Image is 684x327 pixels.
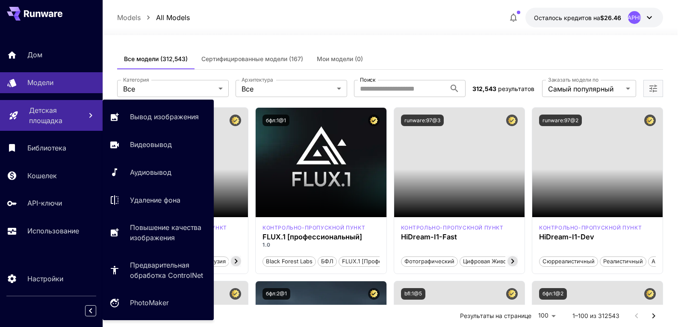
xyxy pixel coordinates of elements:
font: Категория [123,77,149,83]
a: Удаление фона [103,189,214,210]
font: Мои модели (0) [317,55,363,62]
font: 1–100 из 312543 [572,312,619,319]
nav: хлебные крошки [117,12,190,23]
font: Использование [27,227,79,235]
font: Вывод изображения [130,112,199,121]
font: Удаление фона [130,196,180,204]
font: Видеовывод [130,140,172,149]
font: контрольно-пропускной пункт [539,224,642,231]
div: HiDream Dev [539,224,642,232]
button: Сертифицированная модель — проверена на наилучшую производительность и включает коммерческую лице... [230,288,241,300]
font: Цифровая живопись [463,258,519,265]
font: Детская площадка [29,106,62,125]
font: API-ключи [27,199,62,207]
div: HiDream Fast [401,224,504,232]
font: PhotoMaker [130,298,169,307]
font: Все модели (312,543) [124,55,188,62]
font: Все [123,85,135,93]
font: бфл:1@2 [542,290,563,297]
button: Сертифицированная модель — проверена на наилучшую производительность и включает коммерческую лице... [506,115,518,126]
font: 1.0 [262,242,271,248]
font: Black Forest Labs [266,258,313,265]
font: runware:97@3 [404,117,440,124]
font: Все [242,85,254,93]
a: Вывод изображения [103,106,214,127]
font: Кошелек [27,171,57,180]
button: Сертифицированная модель — проверена на наилучшую производительность и включает коммерческую лице... [506,288,518,300]
font: FLUX.1 [профессиональный] [262,233,362,241]
div: Свернуть боковую панель [91,303,103,318]
font: Сюрреалистичный [542,258,595,265]
button: Перейти на следующую страницу [645,307,662,324]
font: Поиск [360,77,376,83]
font: Осталось кредитов на [534,14,600,21]
button: Сертифицированная модель — проверена на наилучшую производительность и включает коммерческую лице... [230,115,241,126]
font: Заказать модели по [548,77,599,83]
a: Предварительная обработка ControlNet [103,255,214,286]
font: Результаты на странице [460,312,531,319]
font: Предварительная обработка ControlNet [130,261,203,280]
font: Библиотека [27,144,66,152]
button: Сертифицированная модель — проверена на наилучшую производительность и включает коммерческую лице... [368,115,380,126]
font: Самый популярный [548,85,613,93]
font: Аудиовывод [130,168,171,177]
font: Реалистичный [603,258,643,265]
div: 26,46058 долларов США [534,13,621,22]
div: HiDream-I1-Fast [401,233,518,241]
button: Открыть больше фильтров [648,83,658,94]
font: бфл:2@1 [266,290,287,297]
font: Модели [27,78,53,87]
font: 100 [538,312,548,319]
font: контрольно-пропускной пункт [401,224,504,231]
font: контрольно-пропускной пункт [262,224,365,231]
font: $26.46 [600,14,621,21]
font: бфл:1@1 [266,117,286,124]
font: bfl:1@5 [404,290,422,297]
div: FLUX.1 [профессиональный] [262,233,379,241]
font: БФЛ [321,258,333,265]
div: флюкспро [262,224,365,232]
a: Видеовывод [103,134,214,155]
font: Повышение качества изображения [130,223,201,242]
font: HiDream-I1-Dev [539,233,594,241]
font: [GEOGRAPHIC_DATA] [606,14,663,21]
font: Дом [27,50,42,59]
font: HiDream-I1-Fast [401,233,457,241]
button: Сертифицированная модель — проверена на наилучшую производительность и включает коммерческую лице... [644,288,656,300]
font: Настройки [27,274,63,283]
button: Сертифицированная модель — проверена на наилучшую производительность и включает коммерческую лице... [644,115,656,126]
font: результатов [498,85,534,92]
font: Аниме [652,258,670,265]
font: runware:97@2 [542,117,578,124]
button: 26,46058 долларов США [525,8,663,27]
p: Models [117,12,141,23]
font: FLUX.1 [профессиональный] [342,258,421,265]
a: Аудиовывод [103,162,214,183]
p: All Models [156,12,190,23]
div: HiDream-I1-Dev [539,233,656,241]
button: Сертифицированная модель — проверена на наилучшую производительность и включает коммерческую лице... [368,288,380,300]
font: Фотографический [404,258,454,265]
font: Архитектура [242,77,273,83]
a: PhotoMaker [103,292,214,313]
font: Сертифицированные модели (167) [201,55,303,62]
font: 312,543 [472,85,496,92]
button: Свернуть боковую панель [85,305,96,316]
a: Повышение качества изображения [103,217,214,248]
